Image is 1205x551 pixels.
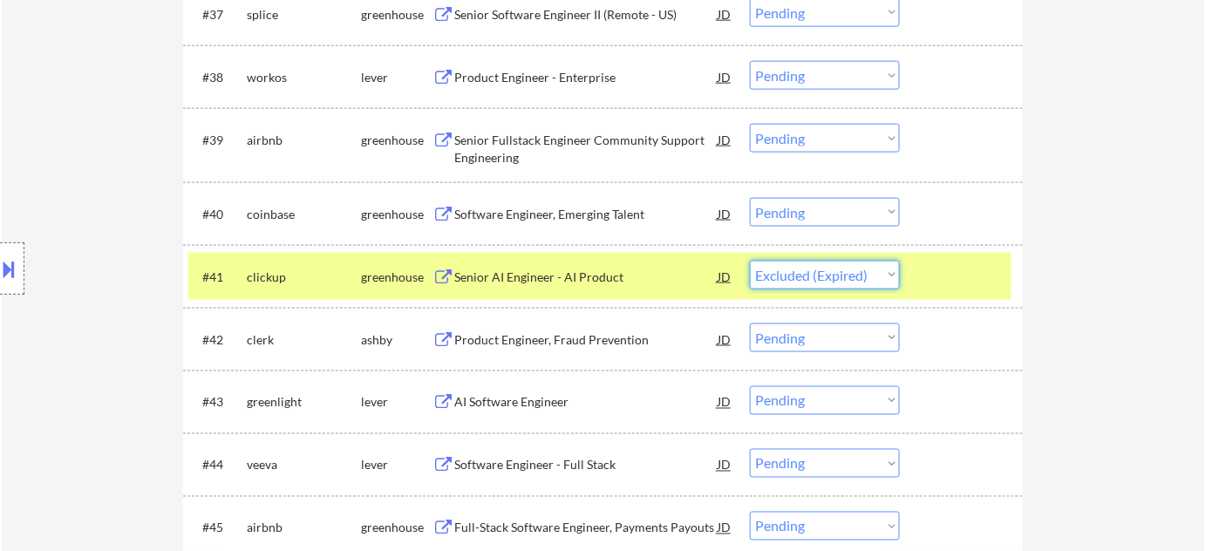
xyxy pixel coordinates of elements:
div: workos [247,69,361,86]
div: JD [716,386,733,418]
div: JD [716,323,733,355]
div: JD [716,198,733,229]
div: veeva [247,457,361,474]
div: JD [716,124,733,155]
div: #45 [202,520,233,537]
div: greenhouse [361,269,432,286]
div: JD [716,261,733,292]
div: greenhouse [361,206,432,223]
div: greenhouse [361,132,432,149]
div: Software Engineer, Emerging Talent [454,206,718,223]
div: Senior AI Engineer - AI Product [454,269,718,286]
div: Full-Stack Software Engineer, Payments Payouts [454,520,718,537]
div: #44 [202,457,233,474]
div: JD [716,61,733,92]
div: #38 [202,69,233,86]
div: Senior Fullstack Engineer Community Support Engineering [454,132,718,166]
div: ashby [361,331,432,349]
div: Product Engineer, Fraud Prevention [454,331,718,349]
div: greenhouse [361,6,432,24]
div: Product Engineer - Enterprise [454,69,718,86]
div: lever [361,394,432,412]
div: Software Engineer - Full Stack [454,457,718,474]
div: #37 [202,6,233,24]
div: JD [716,449,733,480]
div: airbnb [247,520,361,537]
div: lever [361,457,432,474]
div: AI Software Engineer [454,394,718,412]
div: splice [247,6,361,24]
div: Senior Software Engineer II (Remote - US) [454,6,718,24]
div: JD [716,512,733,543]
div: greenhouse [361,520,432,537]
div: lever [361,69,432,86]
